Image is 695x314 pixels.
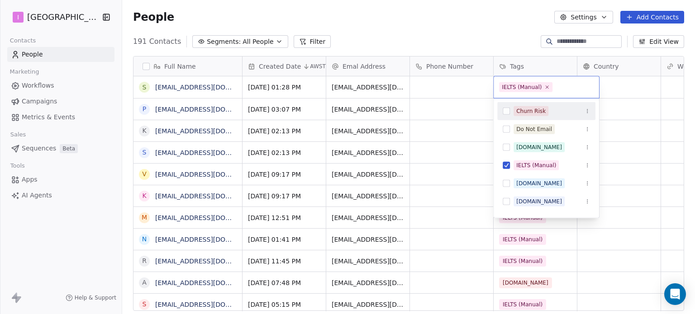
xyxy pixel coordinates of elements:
[516,125,552,133] div: Do Not Email
[516,143,562,151] div: [DOMAIN_NAME]
[502,83,542,91] div: IELTS (Manual)
[516,197,562,206] div: [DOMAIN_NAME]
[516,161,556,169] div: IELTS (Manual)
[497,102,595,283] div: Suggestions
[516,179,562,187] div: [DOMAIN_NAME]
[516,107,546,115] div: Churn Risk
